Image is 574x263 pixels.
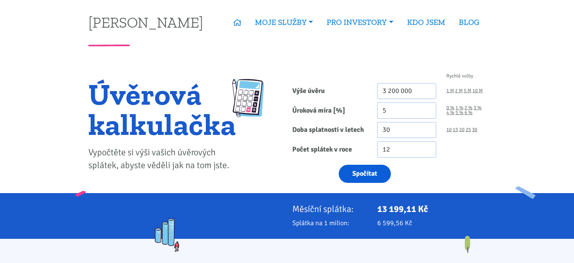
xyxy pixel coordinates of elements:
[292,218,367,228] p: Splátka na 1 milion:
[292,204,367,214] p: Měsíční splátka:
[464,88,471,93] a: 5 M
[287,83,372,99] label: Výše úvěru
[400,14,452,31] a: KDO JSEM
[464,105,472,110] a: 2 %
[453,127,458,132] a: 15
[287,102,372,119] label: Úroková míra [%]
[287,122,372,138] label: Doba splatnosti v letech
[464,110,472,115] a: 6 %
[474,105,481,110] a: 3 %
[455,110,463,115] a: 5 %
[88,15,203,29] a: [PERSON_NAME]
[472,88,483,93] a: 10 M
[88,146,236,172] p: Vypočtěte si výši vašich úvěrových splátek, abyste věděli jak na tom jste.
[88,79,236,139] h1: Úvěrová kalkulačka
[446,74,473,79] span: Rychlé volby
[446,110,454,115] a: 4 %
[455,88,463,93] a: 2 M
[320,14,400,31] a: PRO INVESTORY
[248,14,320,31] a: MOJE SLUŽBY
[339,165,391,183] button: Spočítat
[466,127,471,132] a: 25
[452,14,486,31] a: BLOG
[377,204,486,214] p: 13 199,11 Kč
[446,127,452,132] a: 10
[455,105,463,110] a: 1 %
[446,88,454,93] a: 1 M
[472,127,477,132] a: 30
[377,218,486,228] p: 6 599,56 Kč
[459,127,464,132] a: 20
[446,105,454,110] a: 0 %
[287,141,372,158] label: Počet splátek v roce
